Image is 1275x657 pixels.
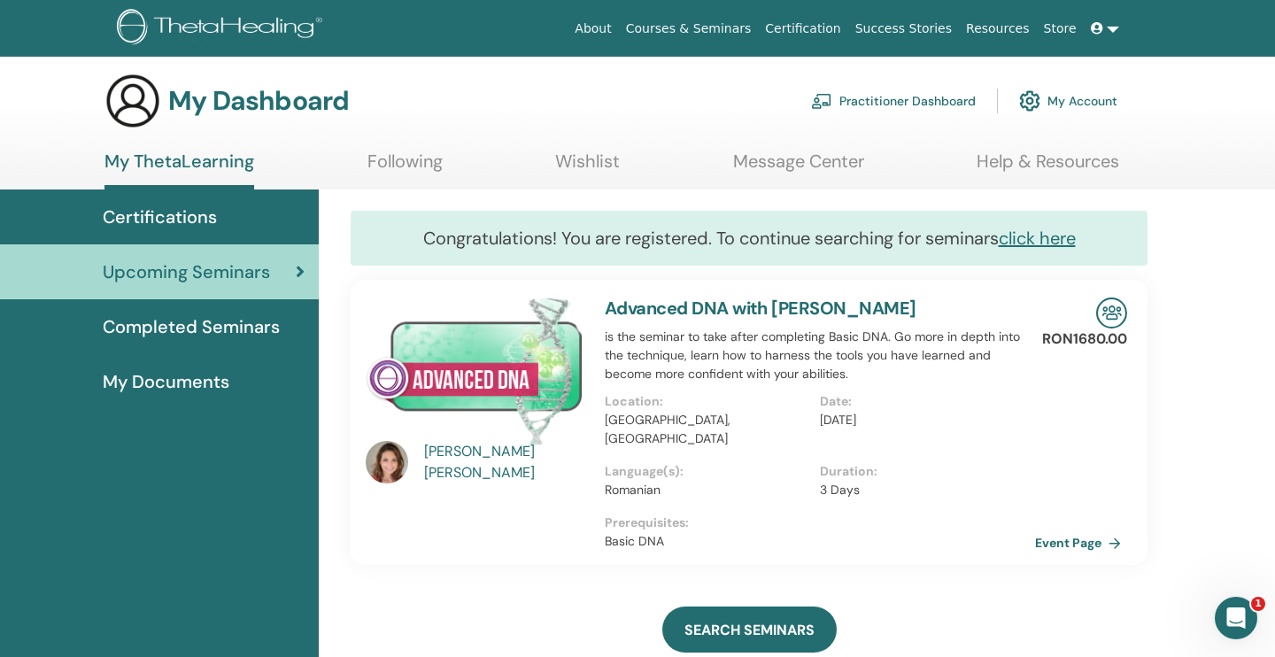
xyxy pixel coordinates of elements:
a: My Account [1019,81,1117,120]
a: Practitioner Dashboard [811,81,976,120]
a: My ThetaLearning [104,151,254,189]
a: Event Page [1035,529,1128,556]
img: default.jpg [366,441,408,483]
p: Prerequisites : [605,514,1035,532]
p: Date : [820,392,1024,411]
a: Wishlist [555,151,620,185]
p: Basic DNA [605,532,1035,551]
p: Language(s) : [605,462,809,481]
a: [PERSON_NAME] [PERSON_NAME] [424,441,588,483]
a: About [568,12,618,45]
a: Success Stories [848,12,959,45]
a: Certification [758,12,847,45]
p: Location : [605,392,809,411]
img: In-Person Seminar [1096,298,1127,328]
iframe: Intercom live chat [1215,597,1257,639]
a: Resources [959,12,1037,45]
img: logo.png [117,9,328,49]
p: Duration : [820,462,1024,481]
img: cog.svg [1019,86,1040,116]
p: [DATE] [820,411,1024,429]
a: Courses & Seminars [619,12,759,45]
a: Message Center [733,151,864,185]
span: My Documents [103,368,229,395]
a: Help & Resources [977,151,1119,185]
p: Romanian [605,481,809,499]
span: Upcoming Seminars [103,259,270,285]
img: Advanced DNA [366,298,583,446]
a: Following [367,151,443,185]
span: SEARCH SEMINARS [684,621,815,639]
p: 3 Days [820,481,1024,499]
div: Congratulations! You are registered. To continue searching for seminars [351,211,1147,266]
span: 1 [1251,597,1265,611]
a: click here [999,227,1076,250]
img: generic-user-icon.jpg [104,73,161,129]
span: Completed Seminars [103,313,280,340]
p: is the seminar to take after completing Basic DNA. Go more in depth into the technique, learn how... [605,328,1035,383]
a: SEARCH SEMINARS [662,607,837,653]
a: Advanced DNA with [PERSON_NAME] [605,297,916,320]
p: [GEOGRAPHIC_DATA], [GEOGRAPHIC_DATA] [605,411,809,448]
p: RON1680.00 [1042,328,1127,350]
a: Store [1037,12,1084,45]
img: chalkboard-teacher.svg [811,93,832,109]
h3: My Dashboard [168,85,349,117]
span: Certifications [103,204,217,230]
